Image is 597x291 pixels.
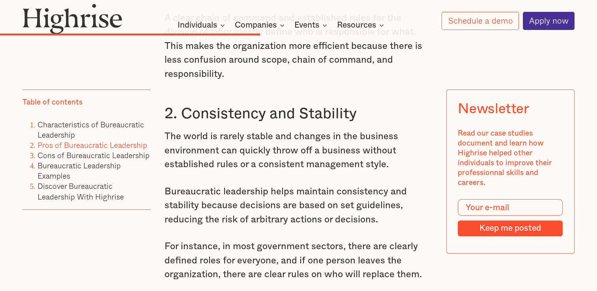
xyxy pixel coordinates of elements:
p: A clear chain of command and established rules for the division of labor clearly define who is re... [165,11,433,81]
input: Your e-mail [458,199,563,216]
a: Discover Bureaucratic Leadership With Highrise [37,181,124,202]
div: Newsletter [458,101,529,117]
div: Table of contents [22,97,82,107]
input: Keep me posted [458,220,563,236]
a: Bureaucratic Leadership Examples [37,160,121,181]
a: Cons of Bureaucratic Leadership [37,149,150,161]
div: Events [294,21,319,30]
div: Resources [337,21,386,30]
form: Modal Form [458,199,563,236]
a: Apply now [523,12,575,30]
div: Resources [337,21,376,30]
a: Pros of Bureaucratic Leadership [37,139,147,151]
div: Companies [235,21,277,30]
p: The world is rarely stable and changes in the business environment can quickly throw off a busine... [165,130,433,172]
img: Highrise logo [22,4,122,34]
h3: 2. Consistency and Stability [165,104,433,123]
div: Individuals [178,21,227,30]
a: Schedule a demo [442,12,519,30]
p: Bureaucratic leadership helps maintain consistency and stability because decisions are based on s... [165,185,433,227]
div: Read our case studies document and learn how Highrise helped other individuals to improve their p... [458,129,563,188]
a: Characteristics of Bureaucratic Leadership [37,119,144,140]
div: Events [294,21,329,30]
div: Individuals [178,21,217,30]
p: For instance, in most government sectors, there are clearly defined roles for everyone, and if on... [165,240,433,282]
div: Companies [235,21,287,30]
